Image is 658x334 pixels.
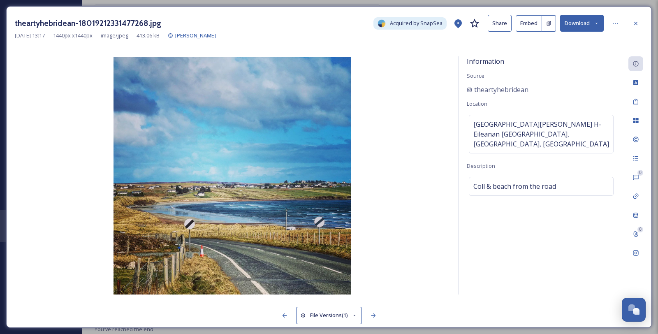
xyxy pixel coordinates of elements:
[467,85,528,95] a: theartyhebridean
[15,57,450,295] img: theartyhebridean-18019212331477268.jpg
[467,57,504,66] span: Information
[474,85,528,95] span: theartyhebridean
[15,32,45,39] span: [DATE] 13:17
[637,227,643,232] div: 0
[15,17,161,29] h3: theartyhebridean-18019212331477268.jpg
[473,119,609,149] span: [GEOGRAPHIC_DATA][PERSON_NAME] H-Eileanan [GEOGRAPHIC_DATA], [GEOGRAPHIC_DATA], [GEOGRAPHIC_DATA]
[516,15,542,32] button: Embed
[101,32,128,39] span: image/jpeg
[296,307,362,324] button: File Versions(1)
[378,19,386,28] img: snapsea-logo.png
[53,32,93,39] span: 1440 px x 1440 px
[467,162,495,169] span: Description
[175,32,216,39] span: [PERSON_NAME]
[622,298,646,322] button: Open Chat
[467,72,484,79] span: Source
[488,15,512,32] button: Share
[467,100,487,107] span: Location
[473,181,556,191] span: Coll & beach from the road
[637,170,643,176] div: 0
[390,19,443,27] span: Acquired by SnapSea
[137,32,160,39] span: 413.06 kB
[560,15,604,32] button: Download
